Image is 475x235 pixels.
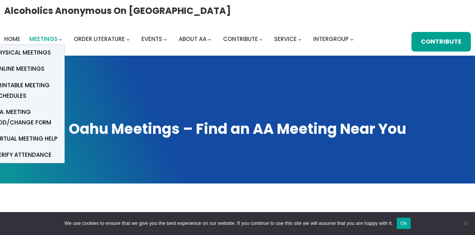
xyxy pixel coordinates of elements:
span: About AA [179,35,206,43]
a: Intergroup [313,34,349,44]
a: Meetings [29,34,58,44]
a: Home [4,34,20,44]
a: Events [141,34,162,44]
span: Intergroup [313,35,349,43]
span: Service [274,35,297,43]
nav: Intergroup [4,34,356,44]
a: Contribute [411,32,471,52]
span: Events [141,35,162,43]
span: Contribute [223,35,258,43]
button: Events submenu [164,37,167,41]
h1: Oahu Meetings – Find an AA Meeting Near You [8,119,467,139]
span: Meetings [29,35,58,43]
button: Meetings submenu [59,37,62,41]
a: Contribute [223,34,258,44]
a: Service [274,34,297,44]
span: We use cookies to ensure that we give you the best experience on our website. If you continue to ... [64,220,393,227]
span: Order Literature [74,35,125,43]
button: Contribute submenu [259,37,263,41]
button: Intergroup submenu [350,37,354,41]
span: No [462,220,469,227]
button: Service submenu [298,37,302,41]
span: Home [4,35,20,43]
button: Order Literature submenu [126,37,130,41]
a: About AA [179,34,206,44]
button: About AA submenu [208,37,211,41]
a: Alcoholics Anonymous on [GEOGRAPHIC_DATA] [4,3,231,19]
button: Ok [397,218,411,229]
